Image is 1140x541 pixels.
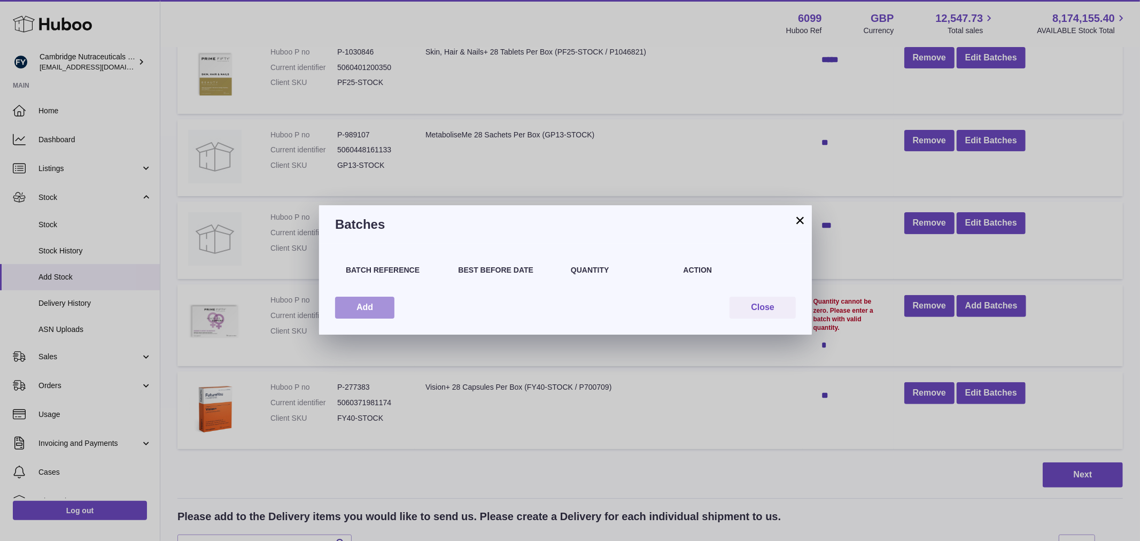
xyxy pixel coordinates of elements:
[730,297,796,319] button: Close
[335,297,394,319] button: Add
[335,216,796,233] h3: Batches
[794,214,806,227] button: ×
[459,265,561,275] h4: Best Before Date
[346,265,448,275] h4: Batch Reference
[684,265,786,275] h4: Action
[571,265,673,275] h4: Quantity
